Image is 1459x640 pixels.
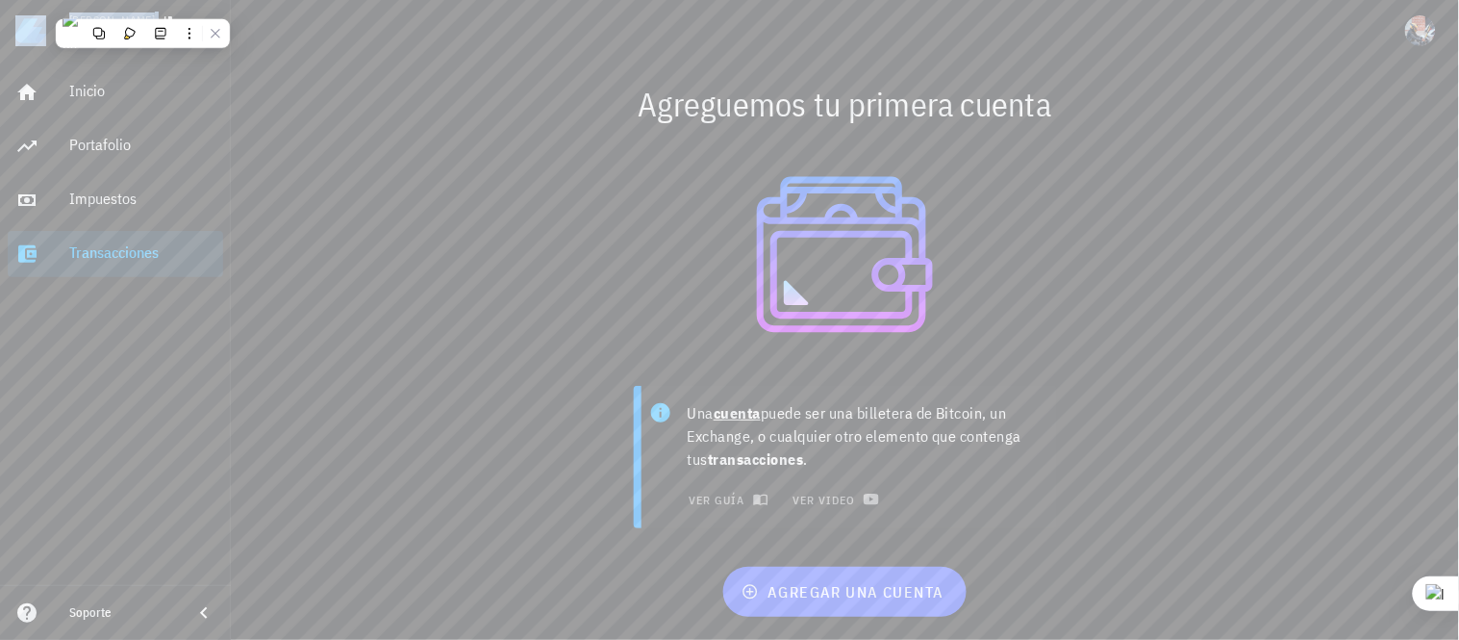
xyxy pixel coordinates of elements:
[69,190,215,208] div: Impuestos
[676,486,777,513] button: ver guía
[69,13,155,28] div: [PERSON_NAME]
[708,449,804,469] b: transacciones
[69,605,177,621] div: Soporte
[8,231,223,277] a: Transacciones
[275,73,1415,135] div: Agreguemos tu primera cuenta
[714,403,761,422] b: cuenta
[8,177,223,223] a: Impuestos
[8,69,223,115] a: Inicio
[688,492,765,507] span: ver guía
[723,567,967,617] button: agregar una cuenta
[8,123,223,169] a: Portafolio
[15,15,46,46] img: LedgiFi
[688,401,1042,471] p: Una puede ser una billetera de Bitcoin, un Exchange, o cualquier otro elemento que contenga tus .
[69,243,215,262] div: Transacciones
[69,82,215,100] div: Inicio
[1405,15,1436,46] div: avatar
[69,136,215,154] div: Portafolio
[792,492,875,507] span: ver video
[745,582,944,602] span: agregar una cuenta
[780,486,888,513] a: ver video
